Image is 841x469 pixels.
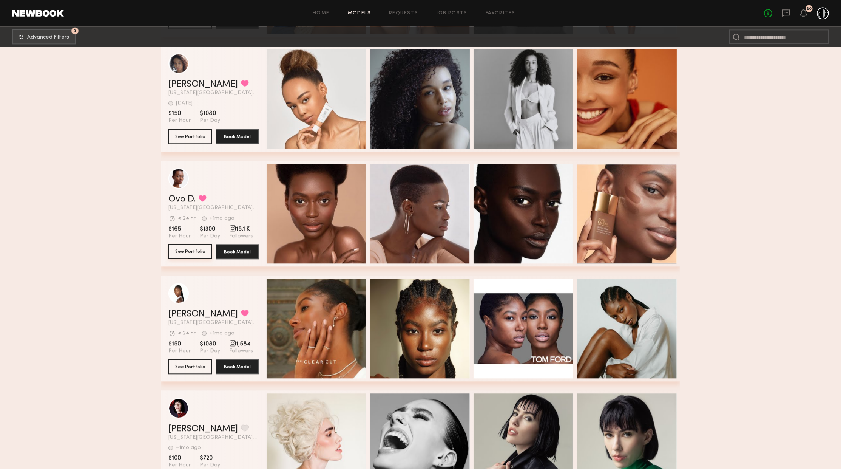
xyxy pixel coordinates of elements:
a: Models [348,11,371,16]
a: Favorites [486,11,515,16]
span: [US_STATE][GEOGRAPHIC_DATA], [GEOGRAPHIC_DATA] [168,320,259,325]
span: $1080 [200,110,220,117]
span: Per Hour [168,462,191,469]
span: [US_STATE][GEOGRAPHIC_DATA], [GEOGRAPHIC_DATA] [168,435,259,440]
div: < 24 hr [178,216,196,221]
a: Ovo D. [168,195,196,204]
a: Requests [389,11,418,16]
a: [PERSON_NAME] [168,310,238,319]
button: Book Model [216,129,259,144]
a: [PERSON_NAME] [168,424,238,433]
a: Job Posts [436,11,468,16]
span: Per Day [200,117,220,124]
div: [DATE] [176,101,193,106]
span: Per Hour [168,348,191,354]
div: +1mo ago [210,331,235,336]
span: Per Hour [168,233,191,240]
div: 20 [807,7,812,11]
span: 15.1 K [229,225,253,233]
button: 3Advanced Filters [12,29,76,44]
span: 1,584 [229,340,253,348]
button: Book Model [216,244,259,259]
span: $720 [200,454,220,462]
span: Advanced Filters [27,35,69,40]
span: Per Day [200,462,220,469]
span: $100 [168,454,191,462]
span: Per Day [200,233,220,240]
button: Book Model [216,359,259,374]
span: Followers [229,233,253,240]
span: [US_STATE][GEOGRAPHIC_DATA], [GEOGRAPHIC_DATA] [168,90,259,96]
span: [US_STATE][GEOGRAPHIC_DATA], [GEOGRAPHIC_DATA] [168,205,259,211]
button: See Portfolio [168,359,212,374]
span: Per Day [200,348,220,354]
span: $1080 [200,340,220,348]
div: +1mo ago [210,216,235,221]
span: $165 [168,225,191,233]
a: Home [313,11,330,16]
div: < 24 hr [178,331,196,336]
button: See Portfolio [168,244,212,259]
span: 3 [74,29,76,33]
span: Followers [229,348,253,354]
span: $1300 [200,225,220,233]
span: Per Hour [168,117,191,124]
span: $150 [168,340,191,348]
span: $150 [168,110,191,117]
a: [PERSON_NAME] [168,80,238,89]
div: +1mo ago [176,445,201,450]
button: See Portfolio [168,129,212,144]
